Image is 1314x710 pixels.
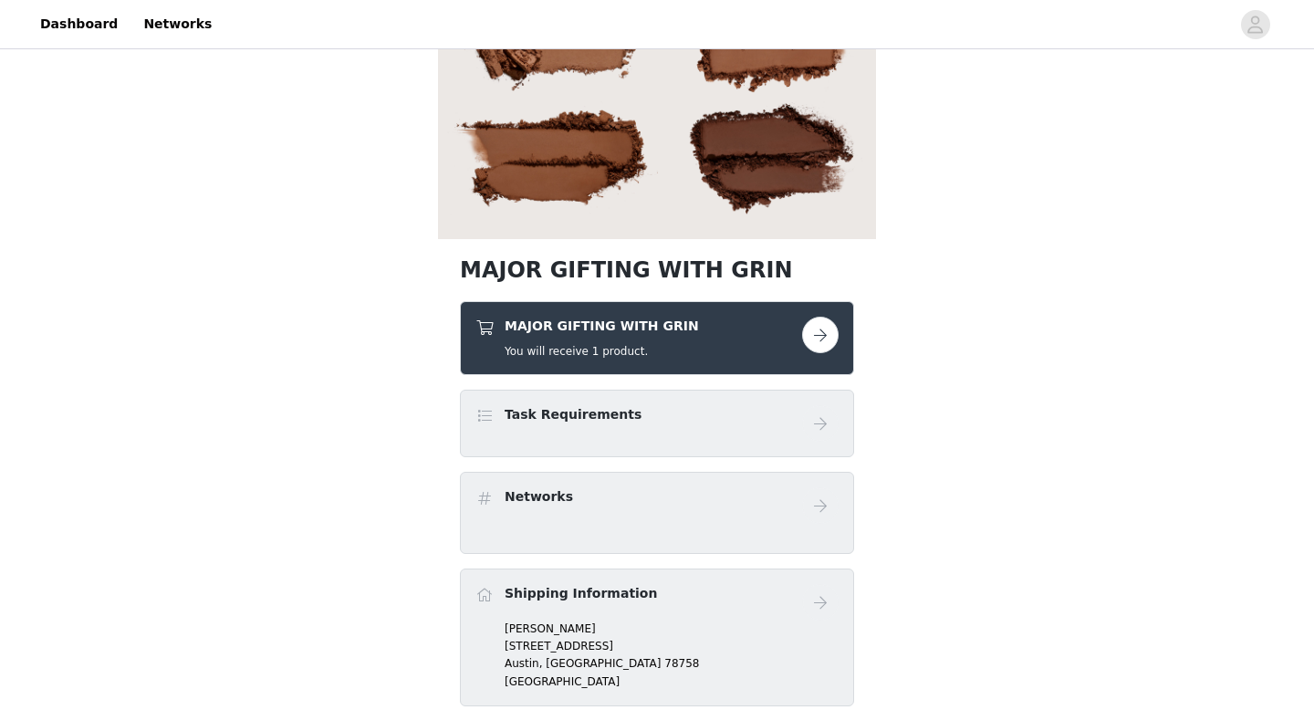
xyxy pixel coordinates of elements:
div: MAJOR GIFTING WITH GRIN [460,301,854,375]
p: [PERSON_NAME] [505,621,839,637]
div: Networks [460,472,854,554]
a: Dashboard [29,4,129,45]
h5: You will receive 1 product. [505,343,699,360]
p: [STREET_ADDRESS] [505,638,839,654]
h4: Task Requirements [505,405,641,424]
a: Networks [132,4,223,45]
div: avatar [1246,10,1264,39]
h4: Networks [505,487,573,506]
h1: MAJOR GIFTING WITH GRIN [460,254,854,287]
span: 78758 [664,657,699,670]
h4: MAJOR GIFTING WITH GRIN [505,317,699,336]
div: Shipping Information [460,569,854,706]
span: [GEOGRAPHIC_DATA] [546,657,661,670]
h4: Shipping Information [505,584,657,603]
span: Austin, [505,657,543,670]
p: [GEOGRAPHIC_DATA] [505,673,839,690]
div: Task Requirements [460,390,854,457]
